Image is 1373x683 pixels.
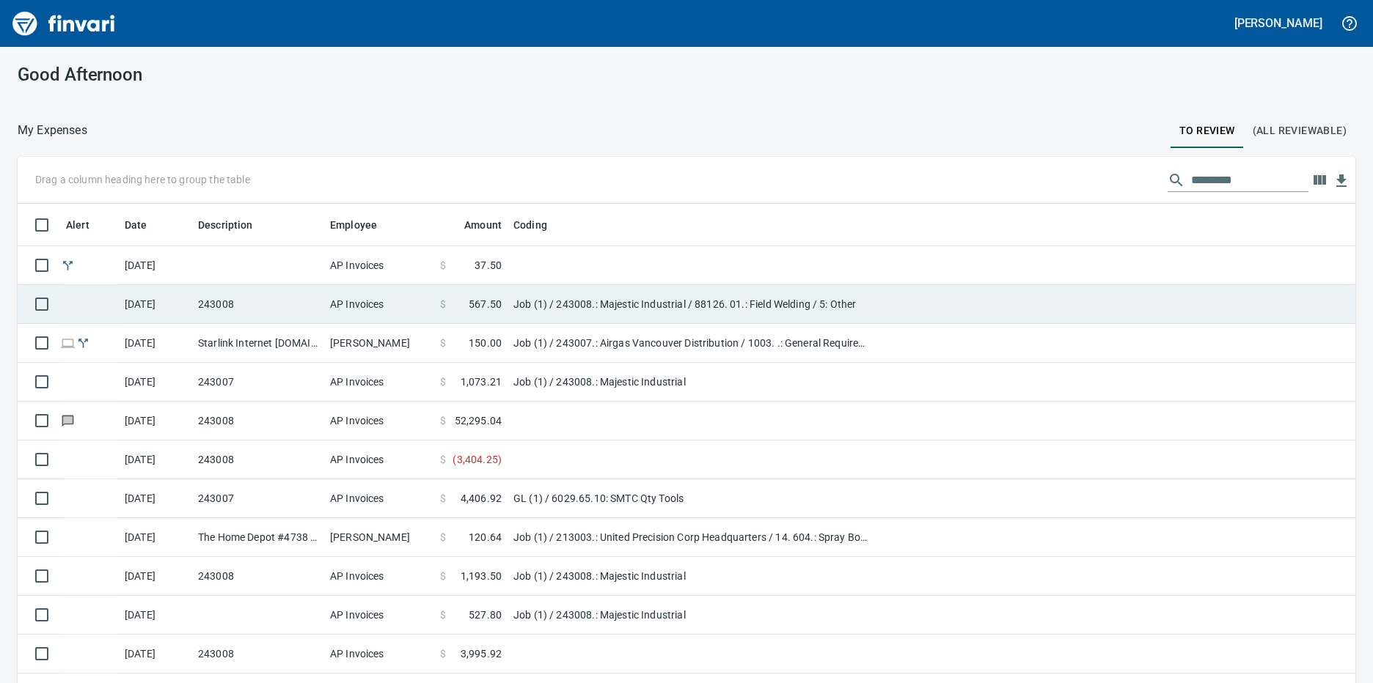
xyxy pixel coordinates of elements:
[125,216,147,234] span: Date
[513,216,566,234] span: Coding
[508,518,874,557] td: Job (1) / 213003.: United Precision Corp Headquarters / 14. 604.: Spray Booth Fixes / 5: Other
[192,635,324,673] td: 243008
[440,491,446,506] span: $
[119,557,192,596] td: [DATE]
[198,216,272,234] span: Description
[508,285,874,324] td: Job (1) / 243008.: Majestic Industrial / 88126. 01.: Field Welding / 5: Other
[440,336,446,350] span: $
[324,363,434,402] td: AP Invoices
[508,596,874,635] td: Job (1) / 243008.: Majestic Industrial
[461,646,502,661] span: 3,995.92
[1231,12,1326,34] button: [PERSON_NAME]
[324,557,434,596] td: AP Invoices
[1234,15,1322,31] h5: [PERSON_NAME]
[119,440,192,479] td: [DATE]
[324,596,434,635] td: AP Invoices
[324,285,434,324] td: AP Invoices
[192,518,324,557] td: The Home Depot #4738 [GEOGRAPHIC_DATA] [GEOGRAPHIC_DATA]
[119,285,192,324] td: [DATE]
[440,452,446,467] span: $
[1308,169,1330,191] button: Choose columns to display
[469,297,502,311] span: 567.50
[60,338,76,347] span: Online transaction
[119,363,192,402] td: [DATE]
[192,285,324,324] td: 243008
[18,64,440,85] h3: Good Afternoon
[192,557,324,596] td: 243008
[1330,170,1352,192] button: Download Table
[469,608,502,622] span: 527.80
[440,374,446,389] span: $
[119,324,192,363] td: [DATE]
[119,479,192,518] td: [DATE]
[508,557,874,596] td: Job (1) / 243008.: Majestic Industrial
[192,363,324,402] td: 243007
[9,6,119,41] img: Finvari
[455,413,502,428] span: 52,295.04
[330,216,377,234] span: Employee
[192,440,324,479] td: 243008
[119,635,192,673] td: [DATE]
[119,246,192,285] td: [DATE]
[324,635,434,673] td: AP Invoices
[324,246,434,285] td: AP Invoices
[513,216,547,234] span: Coding
[440,413,446,428] span: $
[440,258,446,273] span: $
[508,324,874,363] td: Job (1) / 243007.: Airgas Vancouver Distribution / 1003. .: General Requirements / 5: Other
[66,216,109,234] span: Alert
[18,122,87,139] nav: breadcrumb
[330,216,396,234] span: Employee
[60,260,76,270] span: Split transaction
[119,596,192,635] td: [DATE]
[440,608,446,622] span: $
[324,479,434,518] td: AP Invoices
[324,518,434,557] td: [PERSON_NAME]
[324,324,434,363] td: [PERSON_NAME]
[324,440,434,479] td: AP Invoices
[192,402,324,440] td: 243008
[125,216,166,234] span: Date
[440,646,446,661] span: $
[192,479,324,518] td: 243007
[475,258,502,273] span: 37.50
[440,297,446,311] span: $
[461,491,502,506] span: 4,406.92
[508,363,874,402] td: Job (1) / 243008.: Majestic Industrial
[76,338,91,347] span: Split transaction
[445,216,502,234] span: Amount
[1253,122,1347,140] span: (All Reviewable)
[35,172,250,187] p: Drag a column heading here to group the table
[508,479,874,518] td: GL (1) / 6029.65.10: SMTC Qty Tools
[440,530,446,544] span: $
[60,416,76,425] span: Has messages
[469,336,502,350] span: 150.00
[66,216,89,234] span: Alert
[119,402,192,440] td: [DATE]
[1179,122,1235,140] span: To Review
[469,530,502,544] span: 120.64
[440,569,446,583] span: $
[461,569,502,583] span: 1,193.50
[18,122,87,139] p: My Expenses
[324,402,434,440] td: AP Invoices
[461,374,502,389] span: 1,073.21
[198,216,253,234] span: Description
[192,324,324,363] td: Starlink Internet [DOMAIN_NAME] CA - Airgas
[119,518,192,557] td: [DATE]
[453,452,502,467] span: ( 3,404.25 )
[464,216,502,234] span: Amount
